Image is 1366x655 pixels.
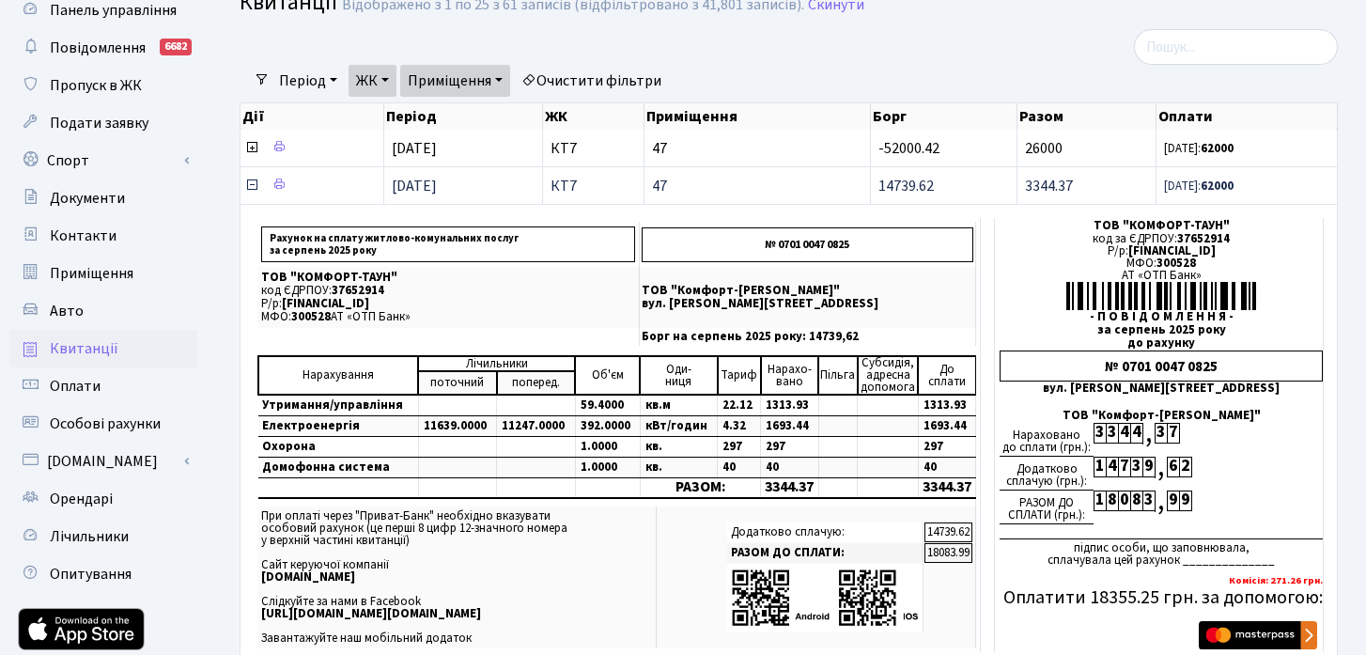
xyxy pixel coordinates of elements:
td: 40 [718,458,761,478]
span: [FINANCIAL_ID] [1128,242,1216,259]
span: 300528 [1156,255,1196,272]
span: -52000.42 [878,138,939,159]
span: Лічильники [50,526,129,547]
p: Борг на серпень 2025 року: 14739,62 [642,331,973,343]
a: Спорт [9,142,197,179]
div: 8 [1130,491,1142,511]
div: 3 [1106,423,1118,444]
span: [DATE] [392,138,437,159]
a: Оплати [9,367,197,405]
td: 1313.93 [918,395,975,416]
div: підпис особи, що заповнювала, сплачувала цей рахунок ______________ [1000,538,1323,567]
th: Борг [871,103,1017,130]
td: 297 [918,437,975,458]
p: вул. [PERSON_NAME][STREET_ADDRESS] [642,298,973,310]
span: Орендарі [50,489,113,509]
span: 26000 [1025,138,1063,159]
div: 3 [1142,491,1155,511]
span: Авто [50,301,84,321]
p: Рахунок на сплату житлово-комунальних послуг за серпень 2025 року [261,226,635,262]
td: РАЗОМ: [640,478,761,498]
span: Контакти [50,226,116,246]
div: до рахунку [1000,337,1323,350]
td: кв.м [640,395,718,416]
div: 7 [1167,423,1179,444]
td: Нарахування [258,356,418,395]
img: apps-qrcodes.png [731,568,919,629]
span: Подати заявку [50,113,148,133]
b: Комісія: 271.26 грн. [1229,573,1323,587]
span: Пропуск в ЖК [50,75,142,96]
td: Утримання/управління [258,395,418,416]
div: 6 [1167,457,1179,477]
div: 1 [1094,491,1106,511]
input: Пошук... [1134,29,1338,65]
td: При оплаті через "Приват-Банк" необхідно вказувати особовий рахунок (це перші 8 цифр 12-значного ... [257,507,656,648]
span: КТ7 [551,179,637,194]
div: 9 [1167,491,1179,511]
p: ТОВ "КОМФОРТ-ТАУН" [261,272,635,284]
td: 1.0000 [575,437,640,458]
td: 18083.99 [924,543,972,563]
div: МФО: [1000,257,1323,270]
div: 3 [1155,423,1167,444]
p: МФО: АТ «ОТП Банк» [261,311,635,323]
td: РАЗОМ ДО СПЛАТИ: [727,543,924,563]
span: Повідомлення [50,38,146,58]
div: Р/р: [1000,245,1323,257]
div: 1 [1094,457,1106,477]
div: 4 [1130,423,1142,444]
a: Очистити фільтри [514,65,669,97]
a: [DOMAIN_NAME] [9,443,197,480]
div: 0 [1118,491,1130,511]
td: 40 [918,458,975,478]
span: Особові рахунки [50,413,161,434]
td: поперед. [497,371,576,395]
span: Опитування [50,564,132,585]
td: 22.12 [718,395,761,416]
td: кв. [640,437,718,458]
a: Документи [9,179,197,217]
td: Тариф [718,356,761,395]
div: , [1155,491,1167,512]
div: 3 [1130,457,1142,477]
a: Особові рахунки [9,405,197,443]
a: Подати заявку [9,104,197,142]
a: Квитанції [9,330,197,367]
p: ТОВ "Комфорт-[PERSON_NAME]" [642,285,973,297]
span: [DATE] [392,176,437,196]
th: ЖК [543,103,645,130]
td: Об'єм [575,356,640,395]
td: 14739.62 [924,522,972,542]
div: 9 [1142,457,1155,477]
div: РАЗОМ ДО СПЛАТИ (грн.): [1000,491,1094,524]
div: вул. [PERSON_NAME][STREET_ADDRESS] [1000,382,1323,395]
td: 3344.37 [918,478,975,498]
a: Авто [9,292,197,330]
span: 47 [652,179,862,194]
h5: Оплатити 18355.25 грн. за допомогою: [1000,586,1323,609]
span: Оплати [50,376,101,397]
div: № 0701 0047 0825 [1000,351,1323,382]
div: , [1142,423,1155,444]
td: 1313.93 [761,395,818,416]
td: 297 [761,437,818,458]
td: Лічильники [418,356,575,371]
th: Разом [1017,103,1156,130]
b: [DOMAIN_NAME] [261,569,355,585]
div: 3 [1094,423,1106,444]
a: Період [272,65,345,97]
th: Оплати [1156,103,1338,130]
a: Опитування [9,555,197,593]
div: 2 [1179,457,1191,477]
span: Квитанції [50,338,118,359]
td: 11639.0000 [418,416,497,437]
td: Оди- ниця [640,356,718,395]
p: код ЄДРПОУ: [261,285,635,297]
span: 3344.37 [1025,176,1073,196]
td: Домофонна система [258,458,418,478]
div: 6682 [160,39,192,55]
div: Додатково сплачую (грн.): [1000,457,1094,491]
div: 4 [1106,457,1118,477]
a: Лічильники [9,518,197,555]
